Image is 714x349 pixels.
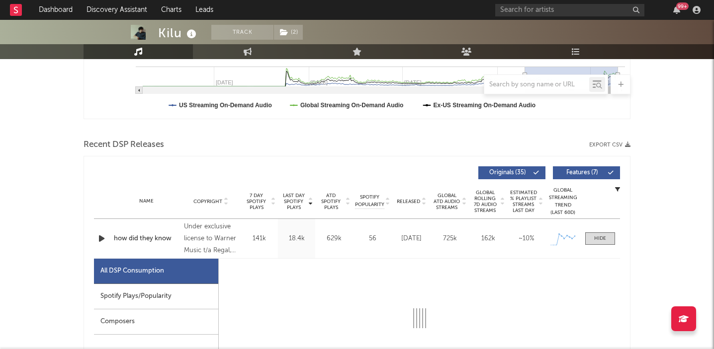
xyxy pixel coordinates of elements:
div: 629k [318,234,350,244]
text: US Streaming On-Demand Audio [179,102,272,109]
div: Kilu [158,25,199,41]
div: All DSP Consumption [94,259,218,284]
div: ~ 10 % [510,234,543,244]
a: how did they know [114,234,179,244]
span: ( 2 ) [273,25,303,40]
div: [DATE] [395,234,428,244]
div: All DSP Consumption [100,265,164,277]
span: Recent DSP Releases [84,139,164,151]
span: 7 Day Spotify Plays [243,193,269,210]
span: Global Rolling 7D Audio Streams [471,190,499,213]
button: (2) [274,25,303,40]
span: Last Day Spotify Plays [280,193,307,210]
button: Track [211,25,273,40]
span: Features ( 7 ) [559,170,605,176]
span: ATD Spotify Plays [318,193,344,210]
div: Global Streaming Trend (Last 60D) [548,187,578,216]
span: Estimated % Playlist Streams Last Day [510,190,537,213]
button: Features(7) [553,166,620,179]
button: Originals(35) [478,166,545,179]
text: Global Streaming On-Demand Audio [300,102,404,109]
div: 141k [243,234,275,244]
span: Global ATD Audio Streams [433,193,460,210]
div: 99 + [676,2,689,10]
div: 162k [471,234,505,244]
span: Copyright [193,199,222,205]
input: Search by song name or URL [484,81,589,89]
div: 56 [355,234,390,244]
span: Spotify Popularity [355,194,384,209]
button: Export CSV [589,142,630,148]
input: Search for artists [495,4,644,16]
text: Ex-US Streaming On-Demand Audio [434,102,536,109]
div: Spotify Plays/Popularity [94,284,218,309]
div: Under exclusive license to Warner Music t/a Regal, © 2025 kilusworld [184,221,238,257]
div: 725k [433,234,466,244]
div: 18.4k [280,234,313,244]
div: Composers [94,309,218,335]
div: Name [114,198,179,205]
span: Originals ( 35 ) [485,170,531,176]
span: Released [397,199,420,205]
button: 99+ [673,6,680,14]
